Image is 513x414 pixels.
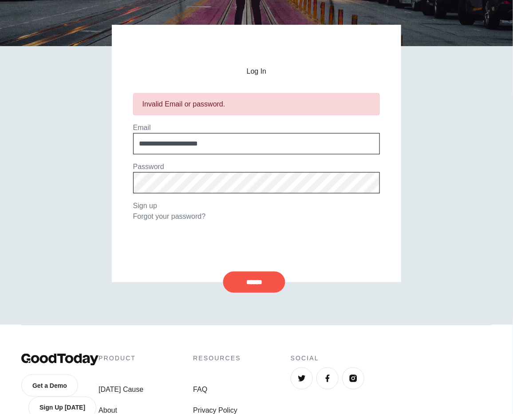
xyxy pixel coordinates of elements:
h2: Log In [133,67,380,75]
a: Facebook [316,367,339,390]
a: FAQ [193,384,241,395]
div: Invalid Email or password. [142,99,371,110]
a: Sign up [133,202,157,209]
h4: Product [99,354,143,363]
img: Facebook [323,374,332,383]
h4: Resources [193,354,241,363]
a: Get a Demo [21,375,78,397]
img: Instagram [349,374,358,383]
h4: Social [291,354,492,363]
a: Forgot your password? [133,213,206,220]
a: Twitter [291,367,313,390]
label: Email [133,124,151,131]
a: [DATE] Cause [99,384,143,395]
a: Instagram [342,367,364,390]
label: Password [133,163,164,170]
img: GoodToday [21,354,99,366]
img: Twitter [297,374,306,383]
